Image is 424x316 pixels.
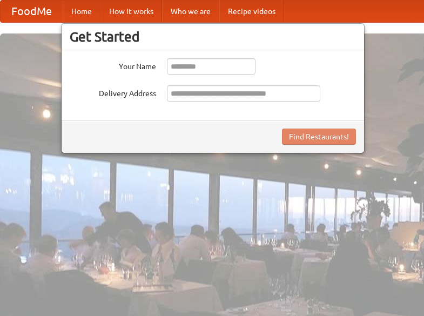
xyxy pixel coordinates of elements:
[162,1,219,22] a: Who we are
[1,1,63,22] a: FoodMe
[100,1,162,22] a: How it works
[219,1,284,22] a: Recipe videos
[70,85,156,99] label: Delivery Address
[63,1,100,22] a: Home
[70,29,356,45] h3: Get Started
[70,58,156,72] label: Your Name
[282,129,356,145] button: Find Restaurants!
